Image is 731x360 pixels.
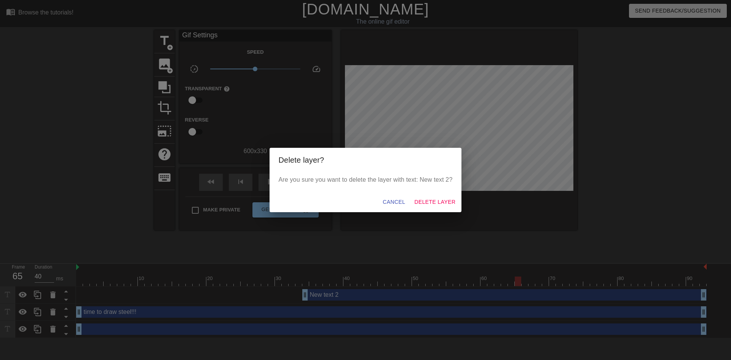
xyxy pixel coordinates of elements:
h2: Delete layer? [279,154,453,166]
p: Are you sure you want to delete the layer with text: New text 2? [279,175,453,184]
span: Delete Layer [414,197,455,207]
span: Cancel [383,197,405,207]
button: Cancel [380,195,408,209]
button: Delete Layer [411,195,458,209]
